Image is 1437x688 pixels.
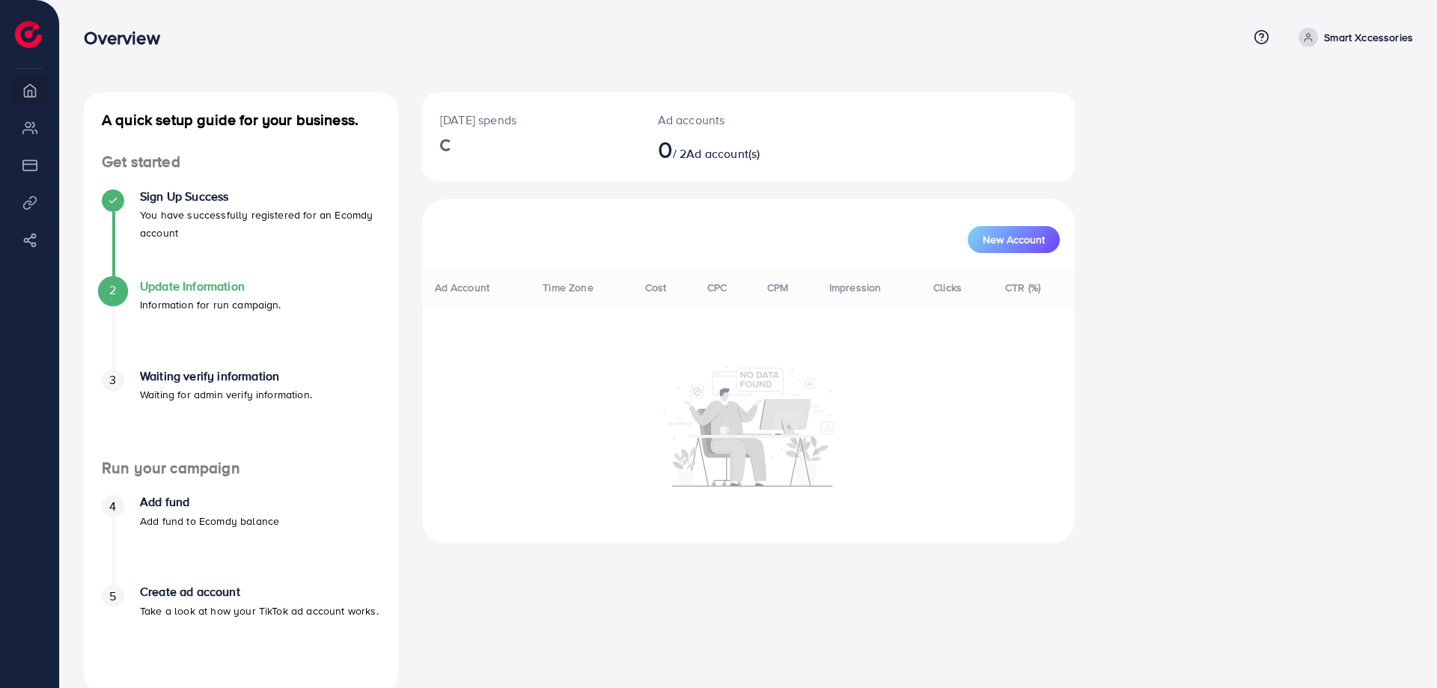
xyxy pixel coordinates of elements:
li: Sign Up Success [84,189,398,279]
h4: Waiting verify information [140,369,312,383]
span: 4 [109,498,116,515]
img: logo [15,21,42,48]
h4: Run your campaign [84,459,398,478]
p: Ad accounts [658,111,785,129]
h4: Get started [84,153,398,171]
p: Add fund to Ecomdy balance [140,512,279,530]
a: Smart Xccessories [1293,28,1413,47]
span: 3 [109,371,116,389]
p: Waiting for admin verify information. [140,386,312,404]
h4: Create ad account [140,585,379,599]
p: [DATE] spends [440,111,622,129]
h3: Overview [84,27,171,49]
p: Information for run campaign. [140,296,281,314]
span: 2 [109,281,116,299]
span: 5 [109,588,116,605]
li: Waiting verify information [84,369,398,459]
p: Smart Xccessories [1324,28,1413,46]
h4: A quick setup guide for your business. [84,111,398,129]
span: Ad account(s) [686,145,760,162]
button: New Account [968,226,1060,253]
h2: / 2 [658,135,785,163]
li: Add fund [84,495,398,585]
span: 0 [658,132,673,166]
span: New Account [983,234,1045,245]
p: You have successfully registered for an Ecomdy account [140,206,380,242]
h4: Add fund [140,495,279,509]
li: Update Information [84,279,398,369]
h4: Update Information [140,279,281,293]
li: Create ad account [84,585,398,675]
p: Take a look at how your TikTok ad account works. [140,602,379,620]
h4: Sign Up Success [140,189,380,204]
